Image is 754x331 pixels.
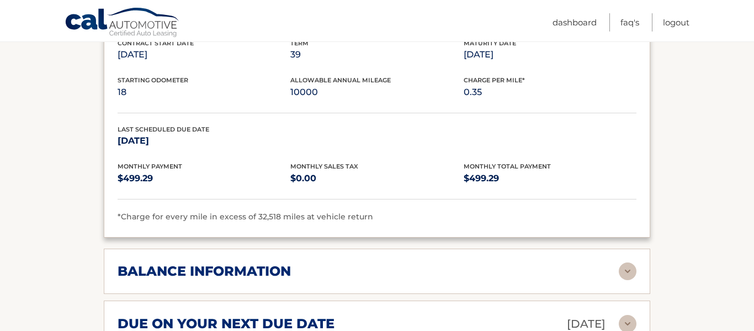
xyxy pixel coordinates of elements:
p: $499.29 [464,171,636,186]
p: [DATE] [118,133,290,149]
span: Starting Odometer [118,76,188,84]
a: Dashboard [553,13,597,31]
a: Logout [663,13,689,31]
p: 18 [118,85,290,100]
p: [DATE] [464,47,636,62]
p: $499.29 [118,171,290,186]
span: Charge Per Mile* [464,76,525,84]
p: 10000 [290,85,463,100]
span: Last Scheduled Due Date [118,125,209,133]
img: accordion-rest.svg [619,262,636,280]
span: Term [290,39,309,47]
span: Monthly Sales Tax [290,162,358,170]
span: Allowable Annual Mileage [290,76,391,84]
p: 0.35 [464,85,636,100]
p: $0.00 [290,171,463,186]
span: Maturity Date [464,39,516,47]
span: *Charge for every mile in excess of 32,518 miles at vehicle return [118,212,373,222]
p: 39 [290,47,463,62]
a: Cal Automotive [65,7,180,39]
span: Contract Start Date [118,39,194,47]
a: FAQ's [620,13,639,31]
span: Monthly Total Payment [464,162,551,170]
span: Monthly Payment [118,162,182,170]
p: [DATE] [118,47,290,62]
h2: balance information [118,263,291,280]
